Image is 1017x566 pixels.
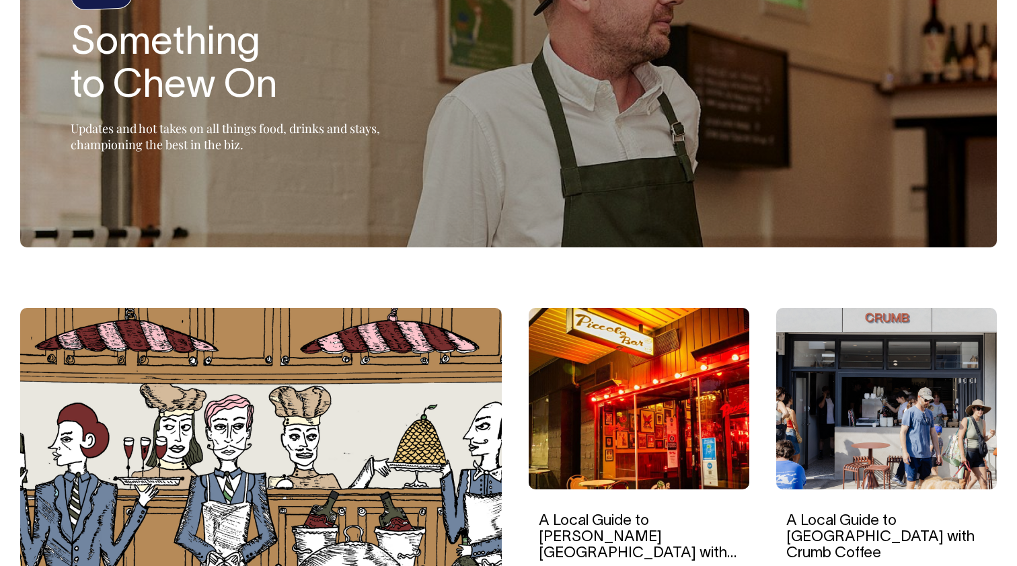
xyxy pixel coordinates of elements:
h2: Something to Chew On [71,23,407,109]
a: A Local Guide to [GEOGRAPHIC_DATA] with Crumb Coffee [786,514,975,560]
p: Updates and hot takes on all things food, drinks and stays, championing the best in the biz. [71,120,407,153]
img: People gather outside a cafe with a shopfront sign that reads "crumb". [776,308,997,489]
img: A Local Guide to Potts Point with Piccolo Bar [529,308,749,489]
